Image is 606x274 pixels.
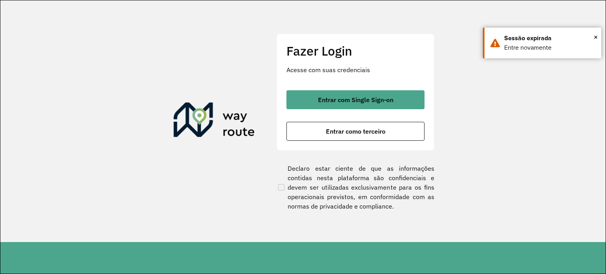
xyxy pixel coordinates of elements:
button: button [286,122,425,141]
p: Acesse com suas credenciais [286,65,425,75]
img: Roteirizador AmbevTech [174,103,255,140]
label: Declaro estar ciente de que as informações contidas nesta plataforma são confidenciais e devem se... [277,164,434,211]
div: Sessão expirada [504,34,595,43]
h2: Fazer Login [286,43,425,58]
span: Entrar como terceiro [326,128,385,134]
button: Close [594,31,598,43]
span: Entrar com Single Sign-on [318,97,393,103]
span: × [594,31,598,43]
div: Entre novamente [504,43,595,52]
button: button [286,90,425,109]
